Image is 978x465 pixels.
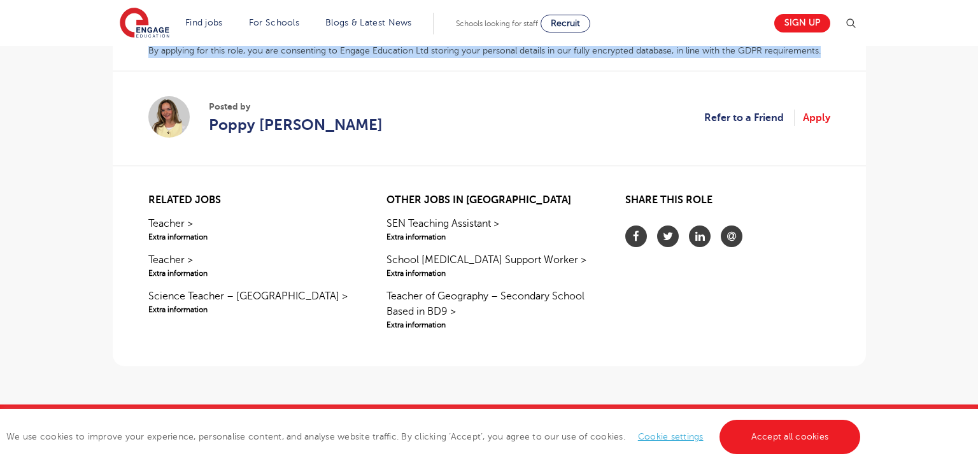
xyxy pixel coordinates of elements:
[551,18,580,28] span: Recruit
[249,18,299,27] a: For Schools
[386,289,591,331] a: Teacher of Geography – Secondary School Based in BD9 >Extra information
[209,113,383,136] a: Poppy [PERSON_NAME]
[774,14,830,32] a: Sign up
[386,194,591,206] h2: Other jobs in [GEOGRAPHIC_DATA]
[541,15,590,32] a: Recruit
[148,194,353,206] h2: Related jobs
[625,194,830,213] h2: Share this role
[386,319,591,331] span: Extra information
[148,216,353,243] a: Teacher >Extra information
[386,268,591,279] span: Extra information
[148,304,353,315] span: Extra information
[456,19,538,28] span: Schools looking for staff
[148,231,353,243] span: Extra information
[638,432,704,441] a: Cookie settings
[386,216,591,243] a: SEN Teaching Assistant >Extra information
[704,110,795,126] a: Refer to a Friend
[803,110,830,126] a: Apply
[386,252,591,279] a: School [MEDICAL_DATA] Support Worker >Extra information
[386,231,591,243] span: Extra information
[148,289,353,315] a: Science Teacher – [GEOGRAPHIC_DATA] >Extra information
[325,18,412,27] a: Blogs & Latest News
[209,100,383,113] span: Posted by
[6,432,863,441] span: We use cookies to improve your experience, personalise content, and analyse website traffic. By c...
[148,252,353,279] a: Teacher >Extra information
[719,420,861,454] a: Accept all cookies
[148,43,830,58] p: By applying for this role, you are consenting to Engage Education Ltd storing your personal detai...
[148,268,353,279] span: Extra information
[185,18,223,27] a: Find jobs
[120,8,169,39] img: Engage Education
